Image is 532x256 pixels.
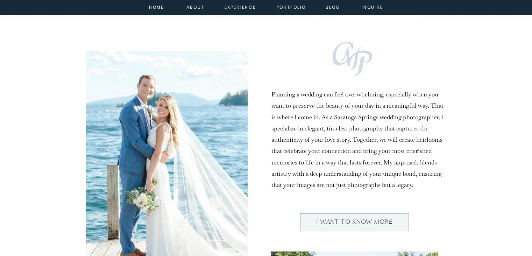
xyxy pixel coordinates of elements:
h2: Planning a wedding can feel overwhelming, especially when you want to preserve the beauty of your... [271,89,446,188]
a: about [186,4,202,10]
a: I want to know more [311,217,398,227]
a: inquire [360,4,385,10]
a: home [147,4,166,10]
a: Blog [320,4,346,10]
a: experience [225,4,253,10]
a: portfolio [276,4,306,10]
